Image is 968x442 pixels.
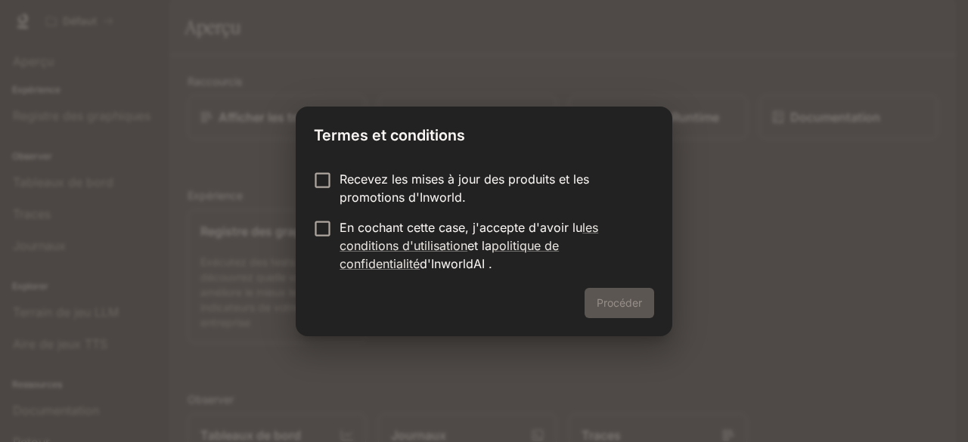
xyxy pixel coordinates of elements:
font: d'InworldAI . [420,256,492,271]
font: Termes et conditions [314,126,465,144]
font: Recevez les mises à jour des produits et les promotions d'Inworld. [340,172,589,205]
a: politique de confidentialité [340,238,559,271]
a: les conditions d'utilisation [340,220,598,253]
font: et la [467,238,492,253]
font: En cochant cette case, j'accepte d'avoir lu [340,220,582,235]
